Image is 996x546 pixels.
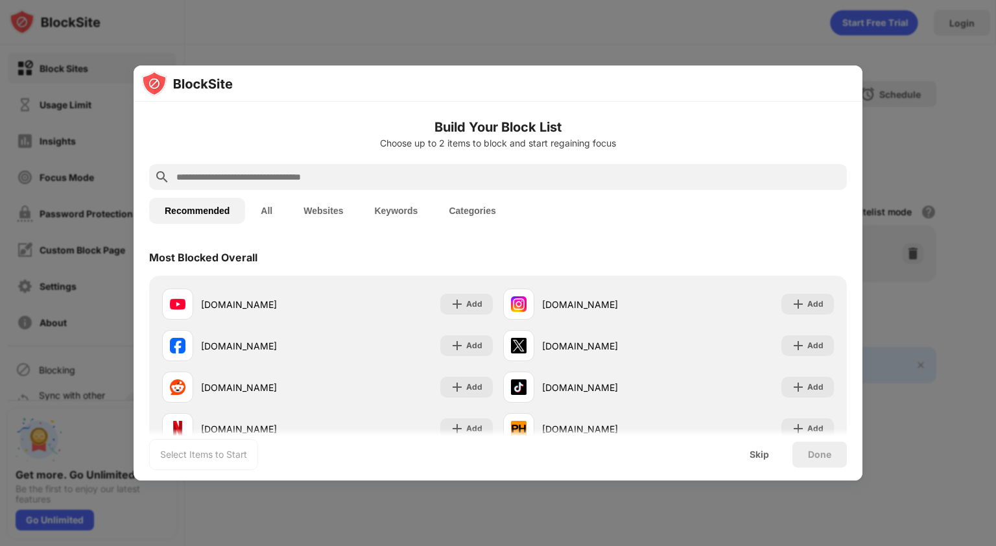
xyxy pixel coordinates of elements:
[359,198,433,224] button: Keywords
[542,422,669,436] div: [DOMAIN_NAME]
[808,449,831,460] div: Done
[750,449,769,460] div: Skip
[542,298,669,311] div: [DOMAIN_NAME]
[807,298,824,311] div: Add
[201,339,327,353] div: [DOMAIN_NAME]
[433,198,511,224] button: Categories
[807,339,824,352] div: Add
[201,298,327,311] div: [DOMAIN_NAME]
[201,422,327,436] div: [DOMAIN_NAME]
[542,339,669,353] div: [DOMAIN_NAME]
[170,421,185,436] img: favicons
[149,117,847,137] h6: Build Your Block List
[466,339,482,352] div: Add
[170,296,185,312] img: favicons
[170,338,185,353] img: favicons
[149,198,245,224] button: Recommended
[245,198,288,224] button: All
[170,379,185,395] img: favicons
[511,421,527,436] img: favicons
[149,138,847,148] div: Choose up to 2 items to block and start regaining focus
[201,381,327,394] div: [DOMAIN_NAME]
[466,381,482,394] div: Add
[807,422,824,435] div: Add
[466,422,482,435] div: Add
[141,71,233,97] img: logo-blocksite.svg
[149,251,257,264] div: Most Blocked Overall
[154,169,170,185] img: search.svg
[511,379,527,395] img: favicons
[288,198,359,224] button: Websites
[160,448,247,461] div: Select Items to Start
[542,381,669,394] div: [DOMAIN_NAME]
[466,298,482,311] div: Add
[511,338,527,353] img: favicons
[807,381,824,394] div: Add
[511,296,527,312] img: favicons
